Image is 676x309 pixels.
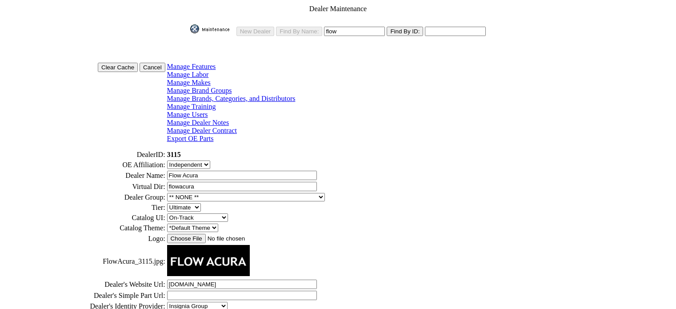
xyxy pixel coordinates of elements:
[58,4,618,13] td: Dealer Maintenance
[167,71,209,78] a: Manage Labor
[167,79,211,86] a: Manage Makes
[167,127,237,134] a: Manage Dealer Contract
[103,257,163,265] span: FlowAcura_3115.jpg
[58,290,165,301] td: Dealer's Simple Part Url:
[167,103,216,110] a: Manage Training
[167,95,296,102] a: Manage Brands, Categories, and Distributors
[167,119,229,126] a: Manage Dealer Notes
[98,63,138,72] input: Clear Cache
[167,135,214,142] a: Export OE Parts
[387,27,423,36] input: Find By ID:
[190,24,235,33] img: maint.gif
[167,291,317,300] input: Example: www.SimplePart.com/JoeDealer
[58,193,165,202] td: Dealer Group:
[167,151,181,158] span: 3115
[58,233,165,244] td: Logo:
[167,245,250,276] img: FlowAcura_3115.jpg
[58,223,165,233] td: Catalog Theme:
[58,150,165,159] td: DealerID:
[58,203,165,212] td: Tier:
[58,245,165,278] td: :
[140,63,165,72] input: Cancel
[167,63,216,70] a: Manage Features
[276,27,322,36] input: Find By Name:
[167,280,317,289] input: Example: www.JoeDealer.com
[167,87,232,94] a: Manage Brand Groups
[167,111,208,118] a: Manage Users
[58,213,165,222] td: Catalog UI:
[58,170,165,181] td: Dealer Name:
[58,181,165,192] td: Virtual Dir:
[58,160,165,169] td: OE Affiliation:
[58,279,165,289] td: Dealer's Website Url:
[236,27,275,36] input: New Dealer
